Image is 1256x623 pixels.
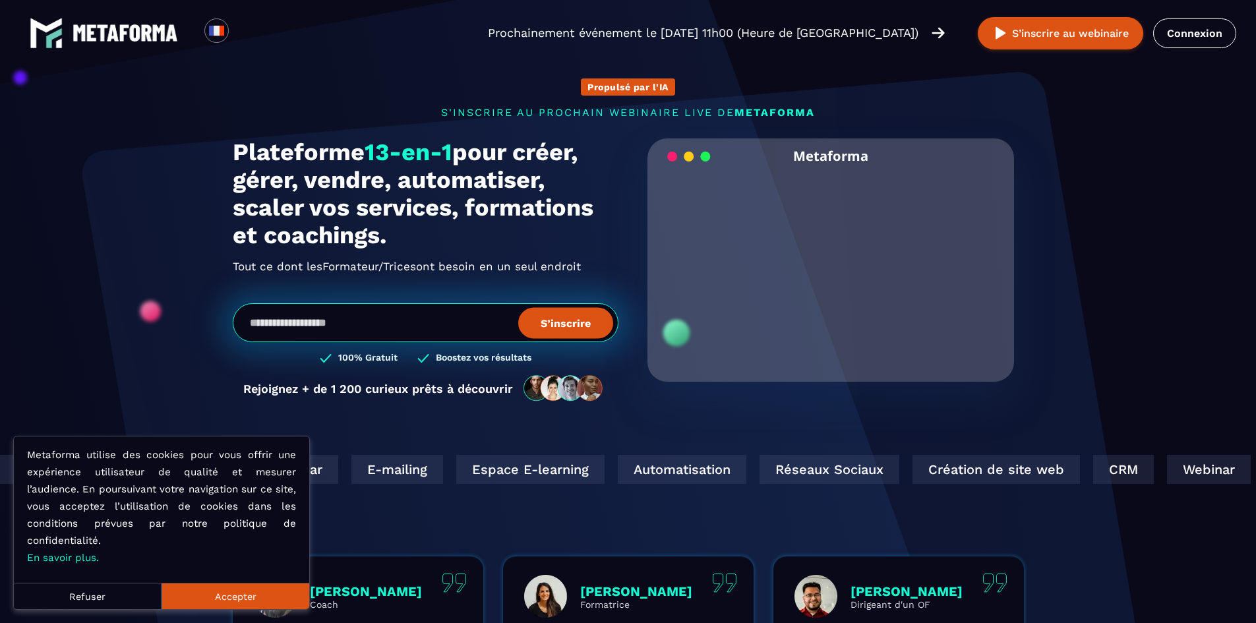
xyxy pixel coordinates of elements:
[233,138,618,249] h1: Plateforme pour créer, gérer, vendre, automatiser, scaler vos services, formations et coachings.
[442,573,467,593] img: quote
[518,307,613,338] button: S’inscrire
[398,455,546,484] div: Espace E-learning
[73,24,178,42] img: logo
[851,599,963,610] p: Dirigeant d'un OF
[436,352,531,365] h3: Boostez vos résultats
[162,583,309,609] button: Accepter
[338,352,398,365] h3: 100% Gratuit
[233,106,1024,119] p: s'inscrire au prochain webinaire live de
[580,583,692,599] p: [PERSON_NAME]
[27,552,99,564] a: En savoir plus.
[1034,455,1095,484] div: CRM
[310,583,422,599] p: [PERSON_NAME]
[854,455,1021,484] div: Création de site web
[310,599,422,610] p: Coach
[233,256,618,277] h2: Tout ce dont les ont besoin en un seul endroit
[794,575,837,618] img: profile
[559,455,688,484] div: Automatisation
[322,256,416,277] span: Formateur/Trices
[734,106,815,119] span: METAFORMA
[932,26,945,40] img: arrow-right
[978,17,1143,49] button: S’inscrire au webinaire
[417,352,429,365] img: checked
[229,18,261,47] div: Search for option
[14,583,162,609] button: Refuser
[30,16,63,49] img: logo
[208,22,225,39] img: fr
[365,138,452,166] span: 13-en-1
[992,25,1009,42] img: play
[1153,18,1236,48] a: Connexion
[667,150,711,163] img: loading
[1108,455,1192,484] div: Webinar
[293,455,384,484] div: E-mailing
[712,573,737,593] img: quote
[524,575,567,618] img: profile
[240,25,250,41] input: Search for option
[982,573,1007,593] img: quote
[701,455,841,484] div: Réseaux Sociaux
[657,173,1005,347] video: Your browser does not support the video tag.
[27,446,296,566] p: Metaforma utilise des cookies pour vous offrir une expérience utilisateur de qualité et mesurer l...
[520,374,608,402] img: community-people
[580,599,692,610] p: Formatrice
[587,82,669,92] p: Propulsé par l'IA
[488,24,918,42] p: Prochainement événement le [DATE] 11h00 (Heure de [GEOGRAPHIC_DATA])
[793,138,868,173] h2: Metaforma
[320,352,332,365] img: checked
[243,382,513,396] p: Rejoignez + de 1 200 curieux prêts à découvrir
[851,583,963,599] p: [PERSON_NAME]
